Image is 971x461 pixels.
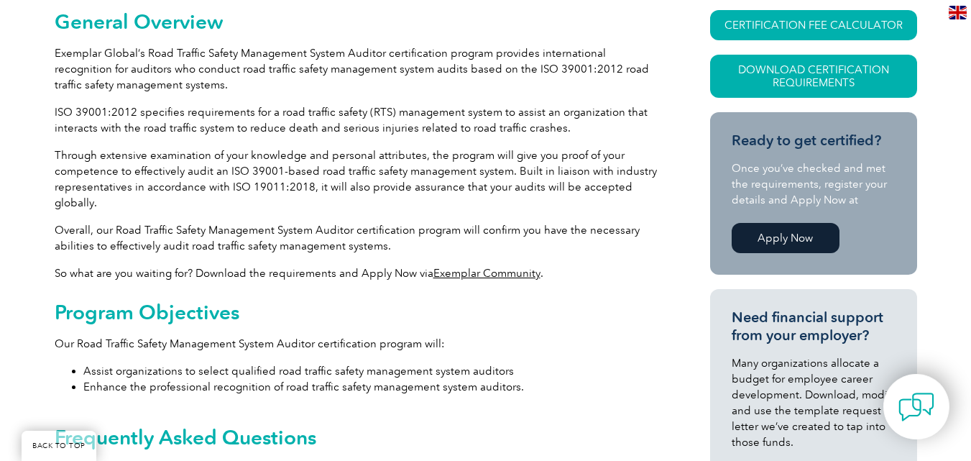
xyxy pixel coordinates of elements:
[898,389,934,425] img: contact-chat.png
[433,267,540,280] a: Exemplar Community
[710,10,917,40] a: CERTIFICATION FEE CALCULATOR
[55,301,658,324] h2: Program Objectives
[732,355,896,450] p: Many organizations allocate a budget for employee career development. Download, modify and use th...
[55,104,658,136] p: ISO 39001:2012 specifies requirements for a road traffic safety (RTS) management system to assist...
[732,132,896,150] h3: Ready to get certified?
[22,431,96,461] a: BACK TO TOP
[55,222,658,254] p: Overall, our Road Traffic Safety Management System Auditor certification program will confirm you...
[55,147,658,211] p: Through extensive examination of your knowledge and personal attributes, the program will give yo...
[710,55,917,98] a: Download Certification Requirements
[949,6,967,19] img: en
[732,160,896,208] p: Once you’ve checked and met the requirements, register your details and Apply Now at
[732,223,839,253] a: Apply Now
[55,426,658,449] h2: Frequently Asked Questions
[55,45,658,93] p: Exemplar Global’s Road Traffic Safety Management System Auditor certification program provides in...
[55,10,658,33] h2: General Overview
[55,265,658,281] p: So what are you waiting for? Download the requirements and Apply Now via .
[83,379,658,395] li: Enhance the professional recognition of road traffic safety management system auditors.
[732,309,896,344] h3: Need financial support from your employer?
[83,363,658,379] li: Assist organizations to select qualified road traffic safety management system auditors
[55,336,658,352] p: Our Road Traffic Safety Management System Auditor certification program will:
